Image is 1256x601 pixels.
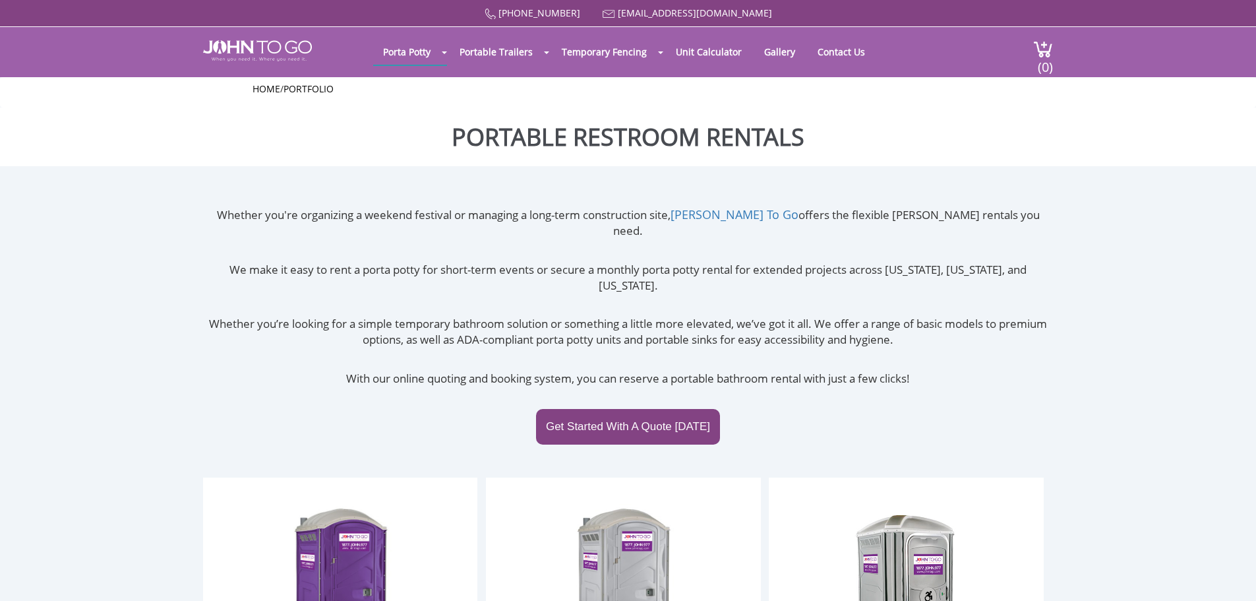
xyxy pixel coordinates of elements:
a: Home [253,82,280,95]
a: Portfolio [284,82,334,95]
a: Porta Potty [373,39,440,65]
a: Unit Calculator [666,39,752,65]
a: [EMAIL_ADDRESS][DOMAIN_NAME] [618,7,772,19]
img: Mail [603,10,615,18]
a: Contact Us [808,39,875,65]
img: JOHN to go [203,40,312,61]
a: Get Started With A Quote [DATE] [536,409,720,445]
a: Gallery [754,39,805,65]
img: cart a [1033,40,1053,58]
a: Temporary Fencing [552,39,657,65]
ul: / [253,82,1004,96]
a: Portable Trailers [450,39,543,65]
a: [PHONE_NUMBER] [498,7,580,19]
a: [PERSON_NAME] To Go [671,206,798,222]
p: With our online quoting and booking system, you can reserve a portable bathroom rental with just ... [203,371,1053,387]
span: (0) [1037,47,1053,76]
p: Whether you're organizing a weekend festival or managing a long-term construction site, offers th... [203,206,1053,239]
img: Call [485,9,496,20]
p: Whether you’re looking for a simple temporary bathroom solution or something a little more elevat... [203,316,1053,348]
p: We make it easy to rent a porta potty for short-term events or secure a monthly porta potty renta... [203,262,1053,294]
